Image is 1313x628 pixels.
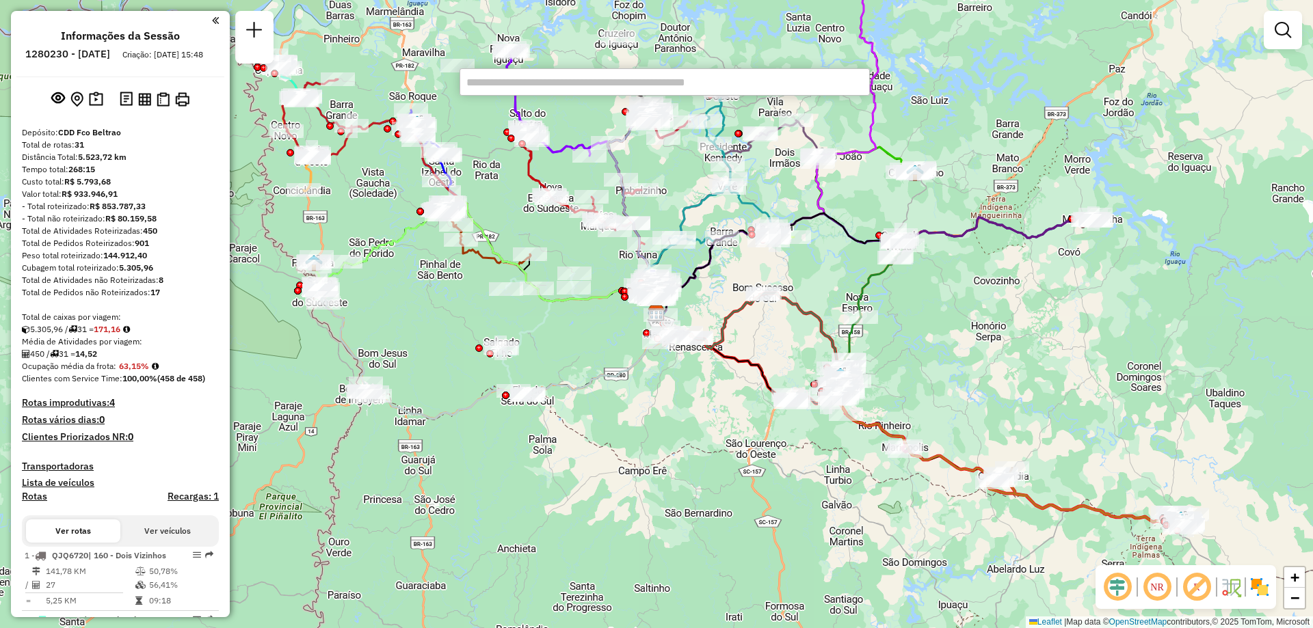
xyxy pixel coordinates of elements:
i: Meta Caixas/viagem: 194,14 Diferença: -22,98 [123,325,130,333]
span: Ocultar NR [1141,571,1173,603]
strong: CDD Fco Beltrao [58,127,121,137]
button: Exibir sessão original [49,88,68,110]
div: 5.305,96 / 31 = [22,323,219,336]
td: = [25,594,31,607]
i: Total de Atividades [32,581,40,589]
div: 450 / 31 = [22,348,219,360]
strong: 31 [75,139,84,150]
div: Total de Atividades Roteirizadas: [22,225,219,237]
em: Média calculada utilizando a maior ocupação (%Peso ou %Cubagem) de cada rota da sessão. Rotas cro... [152,362,159,370]
img: 706 UDC Light Pato Branco [832,367,849,385]
div: Valor total: [22,188,219,200]
i: Total de rotas [68,325,77,333]
div: Criação: [DATE] 15:48 [117,49,209,61]
a: Nova sessão e pesquisa [241,16,268,47]
strong: R$ 5.793,68 [64,176,111,187]
div: Média de Atividades por viagem: [22,336,219,348]
span: QJQ6720 [52,550,88,560]
h4: Clientes Priorizados NR: [22,431,219,443]
div: - Total roteirizado: [22,200,219,213]
a: Clique aqui para minimizar o painel [212,12,219,28]
em: Opções [193,551,201,559]
div: Atividade não roteirizada - EDER HEIDERICH DA SI [305,291,339,305]
strong: 4 [109,396,115,409]
em: Rota exportada [205,615,213,623]
i: Total de rotas [50,350,59,358]
button: Visualizar relatório de Roteirização [135,90,154,108]
div: - Total não roteirizado: [22,213,219,225]
strong: 100,00% [122,373,157,383]
td: 5,25 KM [45,594,135,607]
span: Ocultar deslocamento [1101,571,1134,603]
img: Fluxo de ruas [1220,576,1242,598]
span: Ocupação média da frota: [22,361,116,371]
img: Chopinzinho [906,164,924,182]
div: Atividade não roteirizada - ALGE - GAS LTDA. [297,256,331,270]
span: 1 - [25,550,166,560]
a: Zoom in [1284,567,1305,588]
strong: 8 [159,275,163,285]
strong: 5.523,72 km [78,152,127,162]
img: Palmas [1172,510,1190,528]
span: Clientes com Service Time: [22,373,122,383]
div: Total de Atividades não Roteirizadas: [22,274,219,286]
button: Logs desbloquear sessão [117,89,135,110]
div: Total de caixas por viagem: [22,311,219,323]
a: Leaflet [1029,617,1062,627]
span: | [1064,617,1066,627]
strong: 144.912,40 [103,250,147,260]
strong: 0 [99,413,105,426]
a: Exibir filtros [1269,16,1297,44]
img: Pranchita [305,254,323,272]
div: Atividade não roteirizada - ROSEMILDA CARDOSO DE [601,31,635,45]
i: Total de Atividades [22,350,30,358]
img: Exibir/Ocultar setores [1249,576,1271,598]
strong: R$ 933.946,91 [62,189,118,199]
span: Exibir rótulo [1180,571,1213,603]
strong: R$ 853.787,33 [90,201,146,211]
a: Rotas [22,491,47,502]
i: % de utilização do peso [135,567,146,575]
td: 56,41% [148,578,213,592]
div: Atividade não roteirizada - SAM DIST DE BEBIDAS [302,284,336,297]
div: Cubagem total roteirizado: [22,262,219,274]
td: 141,78 KM [45,564,135,578]
h4: Rotas vários dias: [22,414,219,426]
strong: 63,15% [119,361,149,371]
i: Tempo total em rota [135,597,142,605]
td: 50,78% [148,564,213,578]
span: + [1290,569,1299,586]
div: Depósito: [22,126,219,139]
i: Distância Total [32,567,40,575]
strong: R$ 80.159,58 [105,213,157,223]
span: RLJ4I97 [52,614,84,625]
img: outro_1 [1173,513,1191,531]
strong: 5.305,96 [119,262,153,273]
div: Atividade não roteirizada - Mercado Betiollo [440,59,475,72]
strong: (458 de 458) [157,373,205,383]
div: Atividade não roteirizada - ADAO GONCALVES MACHA [349,377,383,390]
div: Tempo total: [22,163,219,176]
button: Painel de Sugestão [86,89,106,110]
strong: 14,52 [75,349,97,359]
h4: Rotas improdutivas: [22,397,219,409]
div: Total de Pedidos não Roteirizados: [22,286,219,299]
em: Rota exportada [205,551,213,559]
strong: 901 [135,238,149,248]
h6: 1280230 - [DATE] [25,48,110,60]
strong: 0 [128,431,133,443]
button: Visualizar Romaneio [154,90,172,109]
div: Total de rotas: [22,139,219,151]
em: Opções [193,615,201,623]
td: 27 [45,578,135,592]
div: Map data © contributors,© 2025 TomTom, Microsoft [1026,616,1313,628]
h4: Recargas: 1 [168,491,219,502]
span: | 160 - Dois Vizinhos [88,550,166,560]
i: Cubagem total roteirizado [22,325,30,333]
button: Ver rotas [26,519,120,543]
div: Total de Pedidos Roteirizados: [22,237,219,249]
strong: 171,16 [94,324,120,334]
img: Realeza [408,115,426,133]
div: Peso total roteirizado: [22,249,219,262]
